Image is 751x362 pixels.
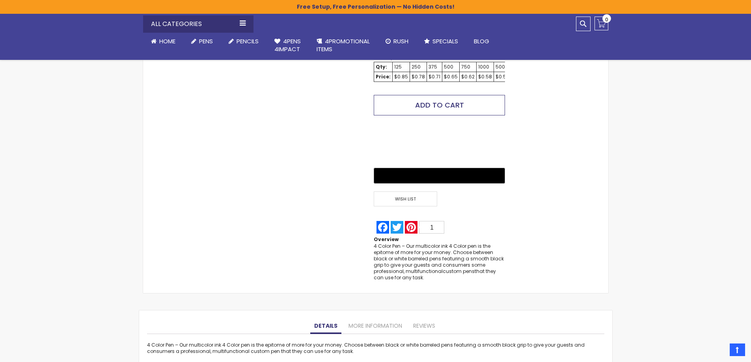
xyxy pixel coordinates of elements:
[159,37,175,45] span: Home
[310,318,341,334] a: Details
[478,74,492,80] div: $0.58
[430,224,434,231] span: 1
[412,74,425,80] div: $0.78
[594,17,608,30] a: 0
[496,64,509,70] div: 5000
[412,64,425,70] div: 250
[409,318,439,334] a: Reviews
[429,64,440,70] div: 375
[416,33,466,50] a: Specials
[444,74,458,80] div: $0.65
[374,54,389,62] span: Total:
[474,37,489,45] span: Blog
[466,33,497,50] a: Blog
[394,64,408,70] div: 125
[393,37,408,45] span: Rush
[496,74,509,80] div: $0.57
[432,37,458,45] span: Specials
[374,236,399,243] strong: Overview
[237,37,259,45] span: Pencils
[374,168,505,184] button: Buy with GPay
[345,318,406,334] a: More Information
[461,64,475,70] div: 750
[221,33,266,50] a: Pencils
[404,221,445,234] a: Pinterest1
[199,37,213,45] span: Pens
[444,64,458,70] div: 500
[274,37,301,53] span: 4Pens 4impact
[394,74,408,80] div: $0.85
[376,63,387,70] strong: Qty:
[374,191,437,207] span: Wish List
[390,221,404,234] a: Twitter
[605,16,608,23] span: 0
[183,33,221,50] a: Pens
[374,95,505,115] button: Add to Cart
[317,37,370,53] span: 4PROMOTIONAL ITEMS
[378,33,416,50] a: Rush
[374,243,505,281] p: 4 Color Pen – Our multicolor ink 4 Color pen is the epitome of more for your money. Choose betwee...
[443,268,475,275] a: custom pens
[374,121,505,162] iframe: PayPal
[143,33,183,50] a: Home
[309,33,378,58] a: 4PROMOTIONALITEMS
[686,341,751,362] iframe: Google Customer Reviews
[143,15,253,33] div: All Categories
[147,342,604,355] div: 4 Color Pen – Our multicolor ink 4 Color pen is the epitome of more for your money. Choose betwee...
[266,33,309,58] a: 4Pens4impact
[478,64,492,70] div: 1000
[376,221,390,234] a: Facebook
[429,74,440,80] div: $0.71
[415,100,464,110] span: Add to Cart
[374,191,439,207] a: Wish List
[461,74,475,80] div: $0.62
[376,73,391,80] strong: Price:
